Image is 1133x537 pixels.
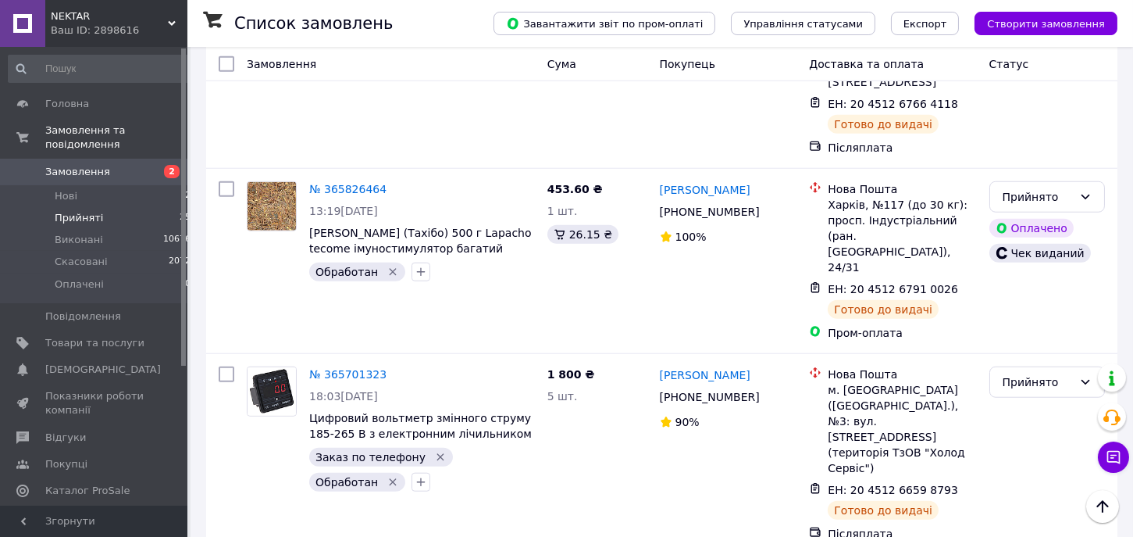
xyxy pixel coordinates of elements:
[45,310,121,324] span: Повідомлення
[55,211,103,225] span: Прийняті
[675,231,707,243] span: 100%
[891,12,960,35] button: Експорт
[45,97,89,111] span: Головна
[989,58,1029,70] span: Статус
[828,115,939,134] div: Готово до видачі
[675,416,700,428] span: 90%
[55,233,103,247] span: Виконані
[974,12,1117,35] button: Створити замовлення
[828,300,939,319] div: Готово до видачі
[248,367,296,416] img: Фото товару
[45,484,130,498] span: Каталог ProSale
[1086,490,1119,523] button: Наверх
[828,283,958,295] span: ЕН: 20 4512 6791 0026
[809,58,924,70] span: Доставка та оплата
[657,386,763,408] div: [PHONE_NUMBER]
[309,412,532,456] a: Цифровий вольтметр змінного струму 185-265 В з електронним лічильником мотогодин для генераторів ...
[309,227,532,270] a: [PERSON_NAME] (Тахібо) 500 г Lapacho tecome імуностимулятор багатий мікроелементами і вітамінами
[493,12,715,35] button: Завантажити звіт по пром-оплаті
[309,390,378,403] span: 18:03[DATE]
[387,476,399,489] svg: Видалити мітку
[987,18,1105,30] span: Створити замовлення
[989,244,1091,263] div: Чек виданий
[547,368,595,381] span: 1 800 ₴
[1003,374,1073,391] div: Прийнято
[828,181,976,197] div: Нова Пошта
[989,219,1074,238] div: Оплачено
[55,189,77,203] span: Нові
[743,18,863,30] span: Управління статусами
[660,58,715,70] span: Покупець
[45,457,87,471] span: Покупці
[247,58,316,70] span: Замовлення
[828,501,939,520] div: Готово до видачі
[45,431,86,445] span: Відгуки
[315,451,426,464] span: Заказ по телефону
[55,277,104,292] span: Оплачені
[828,382,976,476] div: м. [GEOGRAPHIC_DATA] ([GEOGRAPHIC_DATA].), №3: вул. [STREET_ADDRESS] (територія ТзОВ "Холод Сервіс")
[234,14,393,33] h1: Список замовлень
[547,205,578,217] span: 1 шт.
[660,182,750,198] a: [PERSON_NAME]
[180,211,191,225] span: 25
[547,225,618,244] div: 26.15 ₴
[309,205,378,217] span: 13:19[DATE]
[51,9,168,23] span: NEKTAR
[828,140,976,156] div: Післяплата
[506,16,703,30] span: Завантажити звіт по пром-оплаті
[45,389,144,417] span: Показники роботи компанії
[828,197,976,275] div: Харків, №117 (до 30 кг): просп. Індустріальний (ран. [GEOGRAPHIC_DATA]), 24/31
[1003,188,1073,206] div: Прийнято
[315,266,378,278] span: Обработан
[51,23,187,38] div: Ваш ID: 2898616
[434,451,447,464] svg: Видалити мітку
[1098,442,1129,473] button: Чат з покупцем
[248,182,296,231] img: Фото товару
[547,58,576,70] span: Cума
[828,98,958,110] span: ЕН: 20 4512 6766 4118
[547,183,603,195] span: 453.60 ₴
[828,325,976,341] div: Пром-оплата
[309,368,387,381] a: № 365701323
[45,124,187,152] span: Замовлення та повідомлення
[163,233,191,247] span: 10676
[315,476,378,489] span: Обработан
[164,165,180,178] span: 2
[959,16,1117,29] a: Створити замовлення
[657,201,763,223] div: [PHONE_NUMBER]
[309,183,387,195] a: № 365826464
[45,165,110,179] span: Замовлення
[247,367,297,417] a: Фото товару
[903,18,947,30] span: Експорт
[547,390,578,403] span: 5 шт.
[8,55,192,83] input: Пошук
[247,181,297,231] a: Фото товару
[731,12,875,35] button: Управління статусами
[55,255,108,269] span: Скасовані
[45,336,144,350] span: Товари та послуги
[828,484,958,496] span: ЕН: 20 4512 6659 8793
[828,367,976,382] div: Нова Пошта
[660,367,750,383] a: [PERSON_NAME]
[45,363,161,377] span: [DEMOGRAPHIC_DATA]
[387,266,399,278] svg: Видалити мітку
[169,255,191,269] span: 2072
